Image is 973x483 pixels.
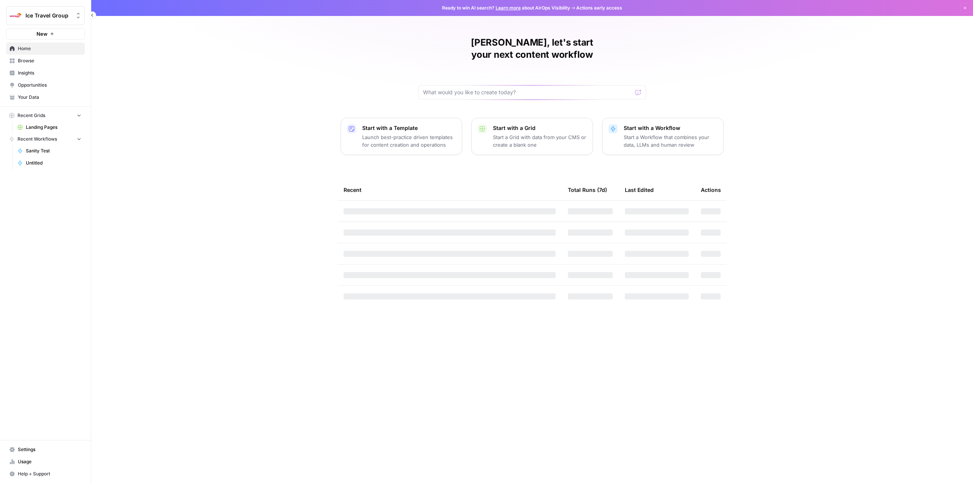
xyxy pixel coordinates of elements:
[6,43,85,55] a: Home
[6,28,85,40] button: New
[17,112,45,119] span: Recent Grids
[6,6,85,25] button: Workspace: Ice Travel Group
[418,36,646,61] h1: [PERSON_NAME], let's start your next content workflow
[624,133,717,149] p: Start a Workflow that combines your data, LLMs and human review
[568,179,607,200] div: Total Runs (7d)
[496,5,521,11] a: Learn more
[362,133,456,149] p: Launch best-practice driven templates for content creation and operations
[362,124,456,132] p: Start with a Template
[25,12,71,19] span: Ice Travel Group
[17,136,57,143] span: Recent Workflows
[6,443,85,456] a: Settings
[14,145,85,157] a: Sanity Test
[6,110,85,121] button: Recent Grids
[624,124,717,132] p: Start with a Workflow
[341,118,462,155] button: Start with a TemplateLaunch best-practice driven templates for content creation and operations
[26,147,81,154] span: Sanity Test
[602,118,724,155] button: Start with a WorkflowStart a Workflow that combines your data, LLMs and human review
[18,45,81,52] span: Home
[36,30,48,38] span: New
[14,121,85,133] a: Landing Pages
[18,57,81,64] span: Browse
[493,133,586,149] p: Start a Grid with data from your CMS or create a blank one
[26,124,81,131] span: Landing Pages
[6,67,85,79] a: Insights
[471,118,593,155] button: Start with a GridStart a Grid with data from your CMS or create a blank one
[18,458,81,465] span: Usage
[701,179,721,200] div: Actions
[18,70,81,76] span: Insights
[625,179,654,200] div: Last Edited
[442,5,570,11] span: Ready to win AI search? about AirOps Visibility
[18,446,81,453] span: Settings
[18,94,81,101] span: Your Data
[6,133,85,145] button: Recent Workflows
[18,82,81,89] span: Opportunities
[423,89,632,96] input: What would you like to create today?
[576,5,622,11] span: Actions early access
[6,91,85,103] a: Your Data
[6,468,85,480] button: Help + Support
[9,9,22,22] img: Ice Travel Group Logo
[6,55,85,67] a: Browse
[344,179,556,200] div: Recent
[26,160,81,166] span: Untitled
[18,470,81,477] span: Help + Support
[493,124,586,132] p: Start with a Grid
[14,157,85,169] a: Untitled
[6,79,85,91] a: Opportunities
[6,456,85,468] a: Usage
